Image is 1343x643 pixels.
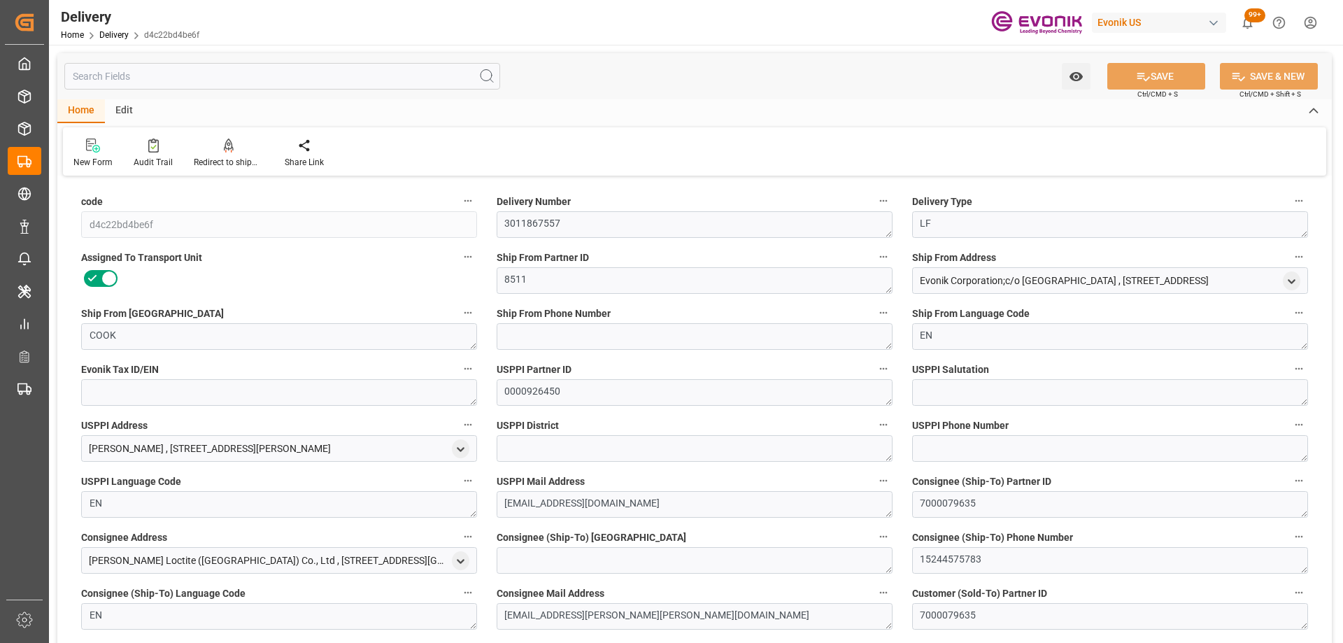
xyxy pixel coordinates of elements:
[285,156,324,169] div: Share Link
[1290,360,1308,378] button: USPPI Salutation
[81,603,477,630] textarea: EN
[81,250,202,265] span: Assigned To Transport Unit
[1290,192,1308,210] button: Delivery Type
[81,306,224,321] span: Ship From [GEOGRAPHIC_DATA]
[81,195,103,209] span: code
[1092,13,1226,33] div: Evonik US
[89,441,331,456] div: [PERSON_NAME] , [STREET_ADDRESS][PERSON_NAME]
[459,360,477,378] button: Evonik Tax ID/EIN
[1107,63,1205,90] button: SAVE
[497,586,604,601] span: Consignee Mail Address
[81,362,159,377] span: Evonik Tax ID/EIN
[874,416,893,434] button: USPPI District
[452,551,469,570] div: open menu
[89,553,448,568] div: [PERSON_NAME] Loctite ([GEOGRAPHIC_DATA]) Co., Ltd , [STREET_ADDRESS][GEOGRAPHIC_DATA][PERSON_NAM...
[912,195,972,209] span: Delivery Type
[991,10,1082,35] img: Evonik-brand-mark-Deep-Purple-RGB.jpeg_1700498283.jpeg
[497,603,893,630] textarea: [EMAIL_ADDRESS][PERSON_NAME][PERSON_NAME][DOMAIN_NAME]
[912,323,1308,350] textarea: EN
[105,99,143,123] div: Edit
[874,304,893,322] button: Ship From Phone Number
[1244,8,1265,22] span: 99+
[912,418,1009,433] span: USPPI Phone Number
[99,30,129,40] a: Delivery
[920,274,1209,288] div: Evonik Corporation;c/o [GEOGRAPHIC_DATA] , [STREET_ADDRESS]
[874,360,893,378] button: USPPI Partner ID
[459,192,477,210] button: code
[73,156,113,169] div: New Form
[497,418,559,433] span: USPPI District
[874,192,893,210] button: Delivery Number
[134,156,173,169] div: Audit Trail
[1290,248,1308,266] button: Ship From Address
[81,530,167,545] span: Consignee Address
[452,439,469,458] div: open menu
[912,491,1308,518] textarea: 7000079635
[497,211,893,238] textarea: 3011867557
[1062,63,1090,90] button: open menu
[497,379,893,406] textarea: 0000926450
[874,584,893,602] button: Consignee Mail Address
[57,99,105,123] div: Home
[874,248,893,266] button: Ship From Partner ID
[1283,271,1300,290] div: open menu
[81,491,477,518] textarea: EN
[1232,7,1263,38] button: show 100 new notifications
[1220,63,1318,90] button: SAVE & NEW
[497,491,893,518] textarea: [EMAIL_ADDRESS][DOMAIN_NAME]
[1290,584,1308,602] button: Customer (Sold-To) Partner ID
[61,6,199,27] div: Delivery
[81,586,246,601] span: Consignee (Ship-To) Language Code
[874,472,893,490] button: USPPI Mail Address
[912,586,1047,601] span: Customer (Sold-To) Partner ID
[459,304,477,322] button: Ship From [GEOGRAPHIC_DATA]
[497,267,893,294] textarea: 8511
[912,547,1308,574] textarea: 15244575783
[459,416,477,434] button: USPPI Address
[459,584,477,602] button: Consignee (Ship-To) Language Code
[1290,472,1308,490] button: Consignee (Ship-To) Partner ID
[1137,89,1178,99] span: Ctrl/CMD + S
[874,528,893,546] button: Consignee (Ship-To) [GEOGRAPHIC_DATA]
[912,211,1308,238] textarea: LF
[81,418,148,433] span: USPPI Address
[81,323,477,350] textarea: COOK
[912,306,1030,321] span: Ship From Language Code
[61,30,84,40] a: Home
[912,603,1308,630] textarea: 7000079635
[912,362,989,377] span: USPPI Salutation
[459,472,477,490] button: USPPI Language Code
[1263,7,1295,38] button: Help Center
[497,530,686,545] span: Consignee (Ship-To) [GEOGRAPHIC_DATA]
[194,156,264,169] div: Redirect to shipment
[1092,9,1232,36] button: Evonik US
[497,474,585,489] span: USPPI Mail Address
[497,306,611,321] span: Ship From Phone Number
[1290,304,1308,322] button: Ship From Language Code
[912,250,996,265] span: Ship From Address
[1290,528,1308,546] button: Consignee (Ship-To) Phone Number
[497,250,589,265] span: Ship From Partner ID
[912,530,1073,545] span: Consignee (Ship-To) Phone Number
[912,474,1051,489] span: Consignee (Ship-To) Partner ID
[81,474,181,489] span: USPPI Language Code
[459,248,477,266] button: Assigned To Transport Unit
[1239,89,1301,99] span: Ctrl/CMD + Shift + S
[459,528,477,546] button: Consignee Address
[497,195,571,209] span: Delivery Number
[497,362,571,377] span: USPPI Partner ID
[1290,416,1308,434] button: USPPI Phone Number
[64,63,500,90] input: Search Fields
